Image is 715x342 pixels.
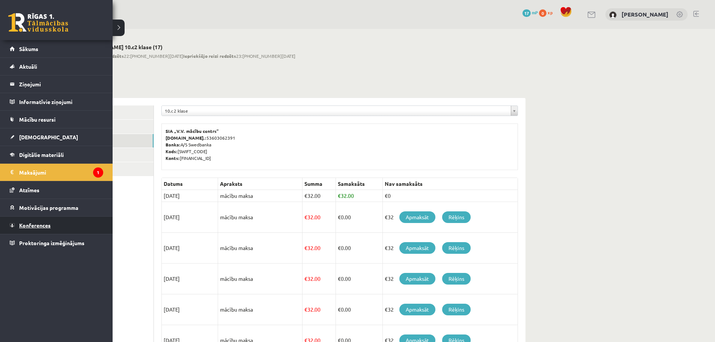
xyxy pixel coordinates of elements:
[303,190,336,202] td: 32.00
[336,178,382,190] th: Samaksāts
[304,306,307,313] span: €
[382,233,518,264] td: €32
[442,242,471,254] a: Rēķins
[166,135,206,141] b: [DOMAIN_NAME].:
[19,204,78,211] span: Motivācijas programma
[338,244,341,251] span: €
[218,178,303,190] th: Apraksts
[19,116,56,123] span: Mācību resursi
[183,53,236,59] b: Iepriekšējo reizi redzēts
[10,146,103,163] a: Digitālie materiāli
[442,304,471,315] a: Rēķins
[166,128,514,161] p: 53603062391 A/S Swedbanka [SWIFT_CODE] [FINANCIAL_ID]
[80,53,295,59] span: 22:[PHONE_NUMBER][DATE] 23:[PHONE_NUMBER][DATE]
[19,134,78,140] span: [DEMOGRAPHIC_DATA]
[336,233,382,264] td: 0.00
[166,142,181,148] b: Banka:
[10,40,103,57] a: Sākums
[19,45,38,52] span: Sākums
[303,233,336,264] td: 32.00
[304,192,307,199] span: €
[303,264,336,294] td: 32.00
[10,217,103,234] a: Konferences
[19,222,51,229] span: Konferences
[304,214,307,220] span: €
[522,9,531,17] span: 17
[442,273,471,285] a: Rēķins
[19,93,103,110] legend: Informatīvie ziņojumi
[399,242,435,254] a: Apmaksāt
[166,128,219,134] b: SIA „V.V. mācību centrs”
[382,264,518,294] td: €32
[304,275,307,282] span: €
[19,75,103,93] legend: Ziņojumi
[336,190,382,202] td: 32.00
[522,9,538,15] a: 17 mP
[162,233,218,264] td: [DATE]
[304,244,307,251] span: €
[399,273,435,285] a: Apmaksāt
[338,192,341,199] span: €
[162,190,218,202] td: [DATE]
[609,11,617,19] img: Matīss Magone
[10,111,103,128] a: Mācību resursi
[382,202,518,233] td: €32
[162,106,518,116] a: 10.c2 klase
[539,9,546,17] span: 0
[10,234,103,252] a: Proktoringa izmēģinājums
[218,264,303,294] td: mācību maksa
[166,155,180,161] b: Konts:
[19,164,103,181] legend: Maksājumi
[162,178,218,190] th: Datums
[338,275,341,282] span: €
[80,44,295,50] h2: [PERSON_NAME] 10.c2 klase (17)
[303,294,336,325] td: 32.00
[19,63,37,70] span: Aktuāli
[539,9,556,15] a: 0 xp
[336,264,382,294] td: 0.00
[399,211,435,223] a: Apmaksāt
[10,58,103,75] a: Aktuāli
[166,148,178,154] b: Kods:
[162,202,218,233] td: [DATE]
[336,294,382,325] td: 0.00
[442,211,471,223] a: Rēķins
[10,181,103,199] a: Atzīmes
[382,190,518,202] td: €0
[8,13,68,32] a: Rīgas 1. Tālmācības vidusskola
[10,199,103,216] a: Motivācijas programma
[382,178,518,190] th: Nav samaksāts
[336,202,382,233] td: 0.00
[19,151,64,158] span: Digitālie materiāli
[399,304,435,315] a: Apmaksāt
[10,164,103,181] a: Maksājumi1
[19,240,84,246] span: Proktoringa izmēģinājums
[10,128,103,146] a: [DEMOGRAPHIC_DATA]
[338,214,341,220] span: €
[532,9,538,15] span: mP
[338,306,341,313] span: €
[548,9,552,15] span: xp
[622,11,668,18] a: [PERSON_NAME]
[218,233,303,264] td: mācību maksa
[218,294,303,325] td: mācību maksa
[303,202,336,233] td: 32.00
[162,294,218,325] td: [DATE]
[218,202,303,233] td: mācību maksa
[162,264,218,294] td: [DATE]
[218,190,303,202] td: mācību maksa
[93,167,103,178] i: 1
[382,294,518,325] td: €32
[303,178,336,190] th: Summa
[10,75,103,93] a: Ziņojumi
[10,93,103,110] a: Informatīvie ziņojumi
[19,187,39,193] span: Atzīmes
[165,106,508,116] span: 10.c2 klase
